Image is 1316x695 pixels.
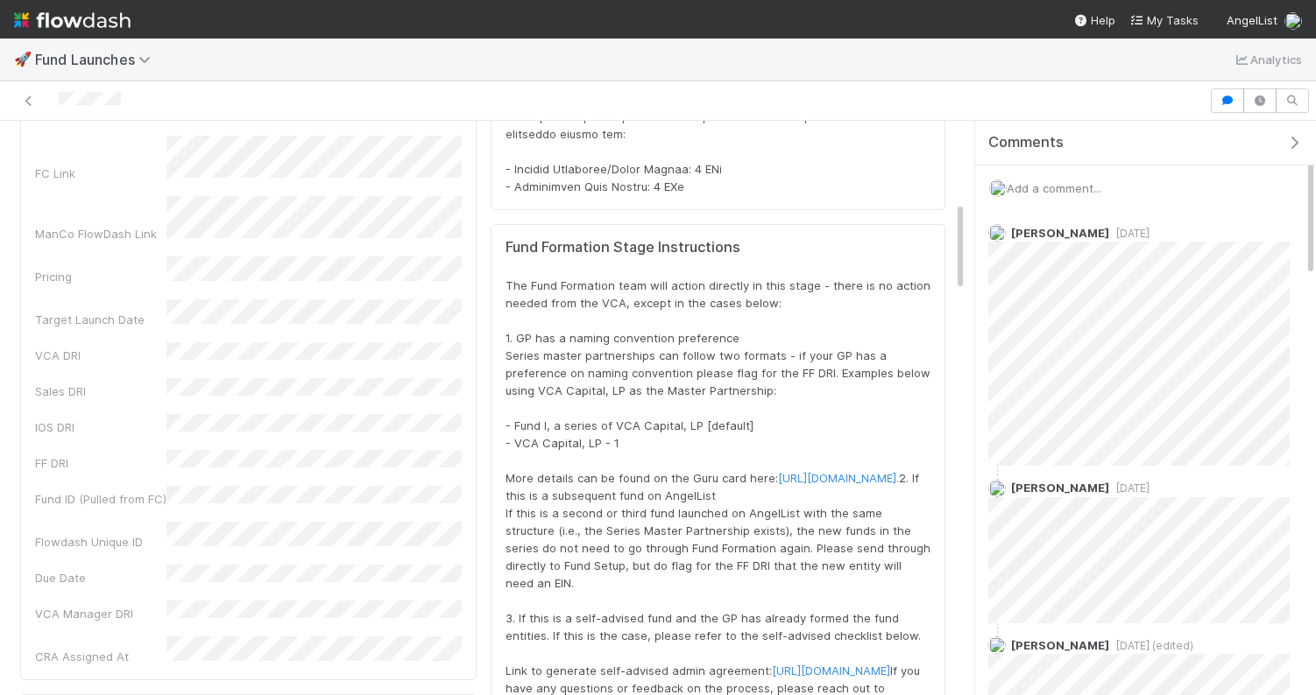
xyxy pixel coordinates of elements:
[772,663,890,677] a: [URL][DOMAIN_NAME]
[1011,638,1109,652] span: [PERSON_NAME]
[778,471,899,485] a: [URL][DOMAIN_NAME].
[506,239,930,256] h5: Fund Formation Stage Instructions
[35,490,166,508] div: Fund ID (Pulled from FC)
[1227,13,1277,27] span: AngelList
[988,636,1006,654] img: avatar_892eb56c-5b5a-46db-bf0b-2a9023d0e8f8.png
[988,224,1006,242] img: avatar_892eb56c-5b5a-46db-bf0b-2a9023d0e8f8.png
[1129,13,1199,27] span: My Tasks
[1011,481,1109,495] span: [PERSON_NAME]
[35,311,166,328] div: Target Launch Date
[1109,227,1150,240] span: [DATE]
[35,418,166,436] div: IOS DRI
[35,165,166,182] div: FC Link
[35,648,166,665] div: CRA Assigned At
[1109,481,1150,495] span: [DATE]
[1073,11,1115,29] div: Help
[1011,226,1109,240] span: [PERSON_NAME]
[1007,181,1101,195] span: Add a comment...
[35,383,166,400] div: Sales DRI
[14,5,131,35] img: logo-inverted-e16ddd16eac7371096b0.svg
[989,179,1007,197] img: avatar_4aa8e4fd-f2b7-45ba-a6a5-94a913ad1fe4.png
[35,454,166,472] div: FF DRI
[1284,12,1302,30] img: avatar_4aa8e4fd-f2b7-45ba-a6a5-94a913ad1fe4.png
[1129,11,1199,29] a: My Tasks
[35,605,166,622] div: VCA Manager DRI
[14,52,32,67] span: 🚀
[988,134,1064,151] span: Comments
[35,268,166,285] div: Pricing
[1233,49,1302,70] a: Analytics
[35,533,166,551] div: Flowdash Unique ID
[35,225,166,242] div: ManCo FlowDash Link
[35,347,166,364] div: VCA DRI
[1109,639,1193,652] span: [DATE] (edited)
[35,51,159,68] span: Fund Launches
[988,480,1006,497] img: avatar_e764f80f-affb-48ed-b536-deace7b998a7.png
[35,569,166,586] div: Due Date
